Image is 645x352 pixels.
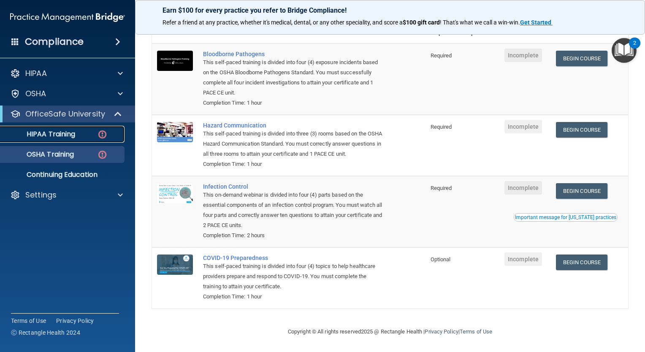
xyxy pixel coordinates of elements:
a: Terms of Use [11,317,46,325]
span: Required [431,185,452,191]
a: Settings [10,190,123,200]
img: danger-circle.6113f641.png [97,149,108,160]
a: Begin Course [556,122,607,138]
p: HIPAA [25,68,47,79]
span: Incomplete [504,120,542,133]
div: Completion Time: 1 hour [203,159,383,169]
button: Open Resource Center, 2 new notifications [612,38,637,63]
div: Completion Time: 2 hours [203,230,383,241]
div: This self-paced training is divided into three (3) rooms based on the OSHA Hazard Communication S... [203,129,383,159]
p: Earn $100 for every practice you refer to Bridge Compliance! [163,6,618,14]
span: Optional [431,256,451,263]
strong: Get Started [520,19,551,26]
strong: $100 gift card [403,19,440,26]
div: Important message for [US_STATE] practices [515,215,616,220]
p: OSHA [25,89,46,99]
span: Ⓒ Rectangle Health 2024 [11,328,80,337]
a: OSHA [10,89,123,99]
a: Begin Course [556,51,607,66]
a: Terms of Use [460,328,492,335]
span: Refer a friend at any practice, whether it's medical, dental, or any other speciality, and score a [163,19,403,26]
span: Incomplete [504,181,542,195]
div: This on-demand webinar is divided into four (4) parts based on the essential components of an inf... [203,190,383,230]
h4: Compliance [25,36,84,48]
a: Begin Course [556,183,607,199]
span: Incomplete [504,252,542,266]
a: COVID-19 Preparedness [203,255,383,261]
a: Privacy Policy [425,328,458,335]
img: danger-circle.6113f641.png [97,129,108,140]
p: HIPAA Training [5,130,75,138]
a: Infection Control [203,183,383,190]
p: OfficeSafe University [25,109,105,119]
a: Hazard Communication [203,122,383,129]
div: This self-paced training is divided into four (4) topics to help healthcare providers prepare and... [203,261,383,292]
a: Begin Course [556,255,607,270]
a: OfficeSafe University [10,109,122,119]
img: PMB logo [10,9,125,26]
p: OSHA Training [5,150,74,159]
span: ! That's what we call a win-win. [440,19,520,26]
button: Read this if you are a dental practitioner in the state of CA [514,213,618,222]
div: Completion Time: 1 hour [203,98,383,108]
p: Settings [25,190,57,200]
div: 2 [633,43,636,54]
a: Get Started [520,19,553,26]
a: HIPAA [10,68,123,79]
p: Continuing Education [5,171,121,179]
span: Incomplete [504,49,542,62]
span: Required [431,52,452,59]
a: Privacy Policy [56,317,94,325]
a: Bloodborne Pathogens [203,51,383,57]
div: Copyright © All rights reserved 2025 @ Rectangle Health | | [236,318,544,345]
span: Required [431,124,452,130]
div: This self-paced training is divided into four (4) exposure incidents based on the OSHA Bloodborne... [203,57,383,98]
div: Completion Time: 1 hour [203,292,383,302]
